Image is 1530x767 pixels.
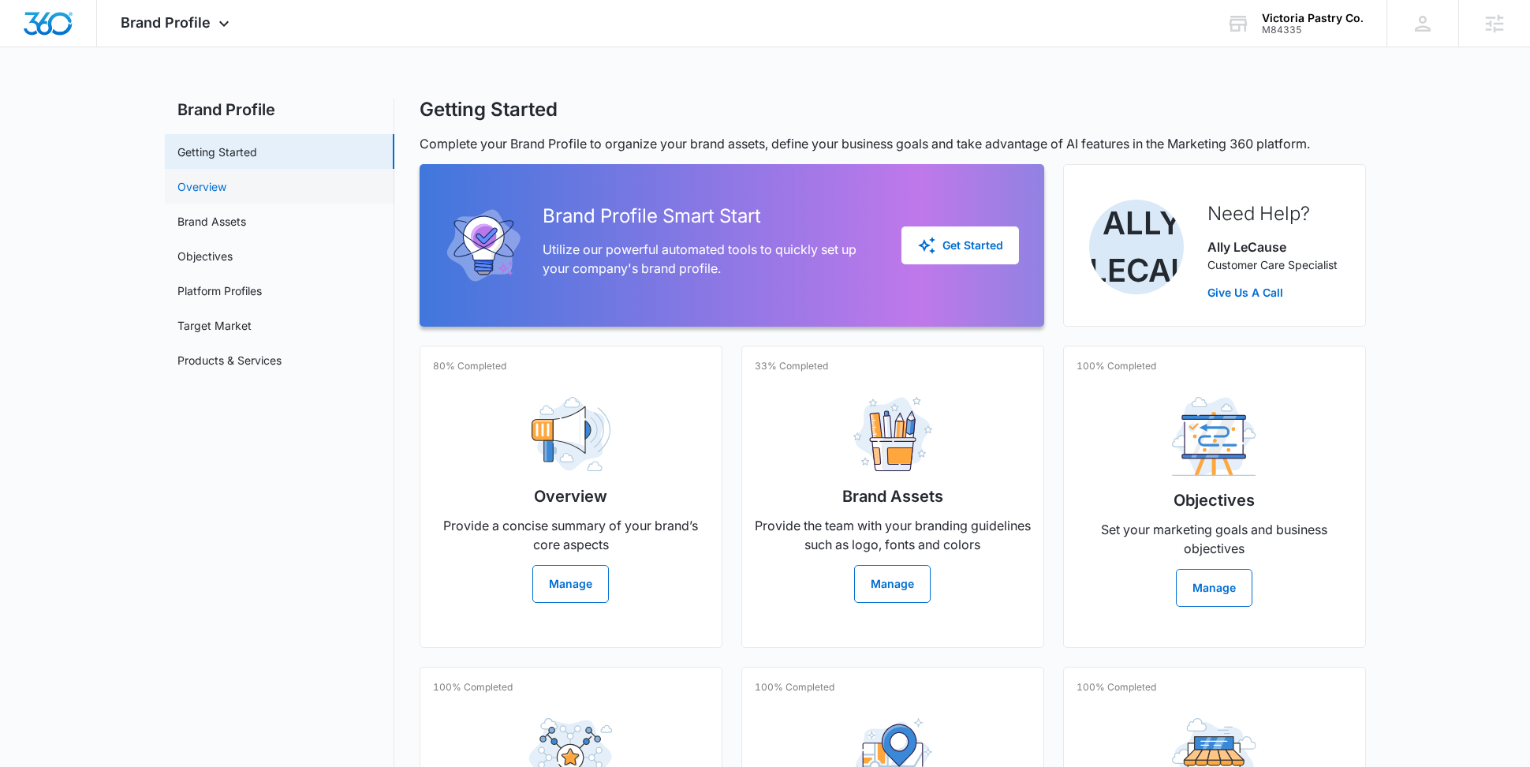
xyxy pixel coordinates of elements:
[755,359,828,373] p: 33% Completed
[177,144,257,160] a: Getting Started
[420,346,722,648] a: 80% CompletedOverviewProvide a concise summary of your brand’s core aspectsManage
[543,240,876,278] p: Utilize our powerful automated tools to quickly set up your company's brand profile.
[433,516,709,554] p: Provide a concise summary of your brand’s core aspects
[917,236,1003,255] div: Get Started
[1174,488,1255,512] h2: Objectives
[1207,200,1338,228] h2: Need Help?
[1077,359,1156,373] p: 100% Completed
[177,282,262,299] a: Platform Profiles
[420,98,558,122] h1: Getting Started
[741,346,1044,648] a: 33% CompletedBrand AssetsProvide the team with your branding guidelines such as logo, fonts and c...
[755,680,834,694] p: 100% Completed
[543,202,876,230] h2: Brand Profile Smart Start
[177,352,282,369] a: Products & Services
[177,317,252,334] a: Target Market
[177,248,233,264] a: Objectives
[177,213,246,230] a: Brand Assets
[854,565,931,603] button: Manage
[534,485,607,508] h2: Overview
[755,516,1031,554] p: Provide the team with your branding guidelines such as logo, fonts and colors
[433,359,506,373] p: 80% Completed
[165,98,394,122] h2: Brand Profile
[1077,520,1353,558] p: Set your marketing goals and business objectives
[1063,346,1366,648] a: 100% CompletedObjectivesSet your marketing goals and business objectivesManage
[1207,284,1338,301] a: Give Us A Call
[1176,569,1252,607] button: Manage
[420,134,1366,153] p: Complete your Brand Profile to organize your brand assets, define your business goals and take ad...
[1207,256,1338,273] p: Customer Care Specialist
[532,565,609,603] button: Manage
[1077,680,1156,694] p: 100% Completed
[1262,24,1364,36] div: account id
[177,178,226,195] a: Overview
[1262,12,1364,24] div: account name
[842,485,943,508] h2: Brand Assets
[1089,200,1184,294] img: Ally LeCause
[433,680,513,694] p: 100% Completed
[1207,238,1338,256] p: Ally LeCause
[901,226,1019,264] button: Get Started
[121,14,211,31] span: Brand Profile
